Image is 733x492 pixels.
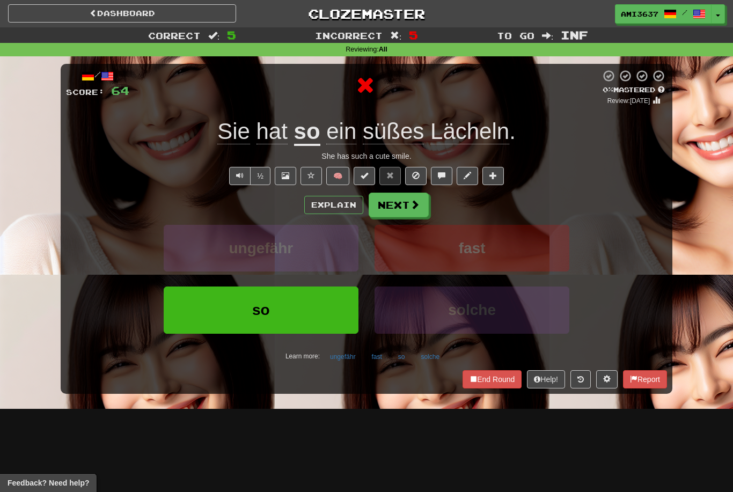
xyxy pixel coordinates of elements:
button: Play sentence audio (ctl+space) [229,167,251,185]
button: solche [415,349,445,365]
span: so [252,302,270,318]
button: Edit sentence (alt+d) [457,167,478,185]
span: Lächeln [430,119,509,144]
button: ungefähr [164,225,358,271]
button: ½ [250,167,270,185]
div: Mastered [600,85,667,95]
span: Correct [148,30,201,41]
button: ungefähr [324,349,361,365]
span: ami3637 [621,9,658,19]
button: fast [365,349,387,365]
span: Open feedback widget [8,478,89,488]
button: so [392,349,411,365]
div: She has such a cute smile. [66,151,667,161]
a: ami3637 / [615,4,712,24]
button: Report [623,370,667,388]
button: Favorite sentence (alt+f) [300,167,322,185]
span: 64 [111,84,129,97]
span: . [320,119,516,144]
button: Reset to 0% Mastered (alt+r) [379,167,401,185]
button: Explain [304,196,363,214]
span: Sie [217,119,250,144]
span: Inf [561,28,588,41]
button: so [164,287,358,333]
span: Incorrect [315,30,383,41]
u: so [294,119,320,146]
a: Dashboard [8,4,236,23]
small: Learn more: [285,353,320,360]
small: Review: [DATE] [607,97,650,105]
button: fast [375,225,569,271]
strong: All [379,46,387,53]
button: solche [375,287,569,333]
button: Next [369,193,429,217]
div: / [66,69,129,83]
button: Round history (alt+y) [570,370,591,388]
button: Ignore sentence (alt+i) [405,167,427,185]
span: 0 % [603,85,613,94]
button: Add to collection (alt+a) [482,167,504,185]
button: Discuss sentence (alt+u) [431,167,452,185]
span: solche [448,302,496,318]
button: End Round [463,370,522,388]
span: To go [497,30,534,41]
div: Text-to-speech controls [227,167,270,185]
span: : [542,31,554,40]
span: 5 [227,28,236,41]
span: / [682,9,687,16]
span: ungefähr [229,240,293,256]
span: süßes [363,119,424,144]
span: hat [256,119,288,144]
button: 🧠 [326,167,349,185]
span: Score: [66,87,105,97]
button: Set this sentence to 100% Mastered (alt+m) [354,167,375,185]
button: Show image (alt+x) [275,167,296,185]
a: Clozemaster [252,4,480,23]
span: : [390,31,402,40]
span: ein [326,119,356,144]
span: fast [459,240,486,256]
span: : [208,31,220,40]
button: Help! [527,370,565,388]
span: 5 [409,28,418,41]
